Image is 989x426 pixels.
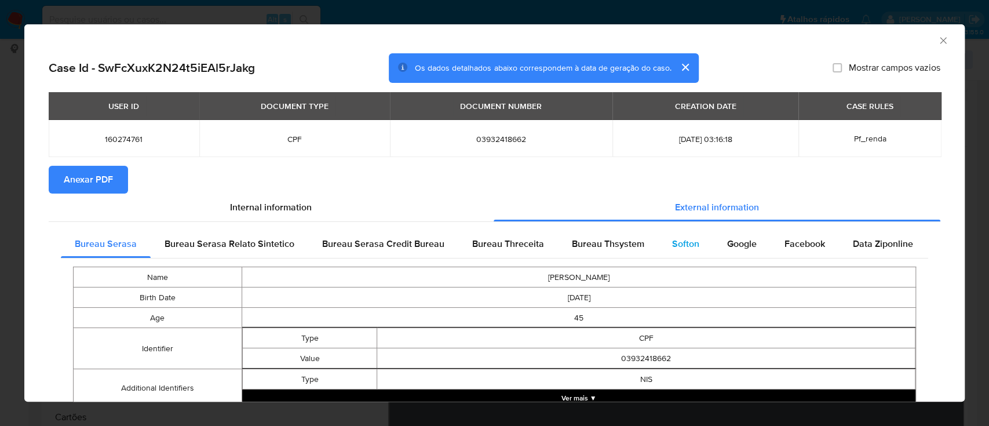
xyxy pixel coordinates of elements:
[242,389,915,407] button: Expand array
[242,348,377,369] td: Value
[415,62,671,74] span: Os dados detalhados abaixo correspondem à data de geração do caso.
[572,237,644,250] span: Bureau Thsystem
[61,230,928,258] div: Detailed external info
[74,328,242,369] td: Identifier
[626,134,785,144] span: [DATE] 03:16:18
[213,134,376,144] span: CPF
[242,308,915,328] td: 45
[74,308,242,328] td: Age
[833,63,842,72] input: Mostrar campos vazios
[784,237,825,250] span: Facebook
[74,267,242,287] td: Name
[671,53,699,81] button: cerrar
[377,348,915,369] td: 03932418662
[165,237,294,250] span: Bureau Serasa Relato Sintetico
[453,96,549,116] div: DOCUMENT NUMBER
[937,35,948,45] button: Fechar a janela
[242,328,377,348] td: Type
[230,201,312,214] span: Internal information
[377,369,915,389] td: NIS
[853,237,913,250] span: Data Ziponline
[49,166,128,194] button: Anexar PDF
[101,96,146,116] div: USER ID
[840,96,900,116] div: CASE RULES
[727,237,757,250] span: Google
[672,237,699,250] span: Softon
[64,167,113,192] span: Anexar PDF
[377,328,915,348] td: CPF
[49,194,940,221] div: Detailed info
[74,287,242,308] td: Birth Date
[854,133,886,144] span: Pf_renda
[242,287,915,308] td: [DATE]
[74,369,242,407] td: Additional Identifiers
[472,237,544,250] span: Bureau Threceita
[668,96,743,116] div: CREATION DATE
[849,62,940,74] span: Mostrar campos vazios
[75,237,137,250] span: Bureau Serasa
[242,267,915,287] td: [PERSON_NAME]
[322,237,444,250] span: Bureau Serasa Credit Bureau
[63,134,185,144] span: 160274761
[675,201,759,214] span: External information
[242,369,377,389] td: Type
[404,134,598,144] span: 03932418662
[254,96,335,116] div: DOCUMENT TYPE
[49,60,255,75] h2: Case Id - SwFcXuxK2N24t5iEAl5rJakg
[24,24,965,402] div: closure-recommendation-modal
